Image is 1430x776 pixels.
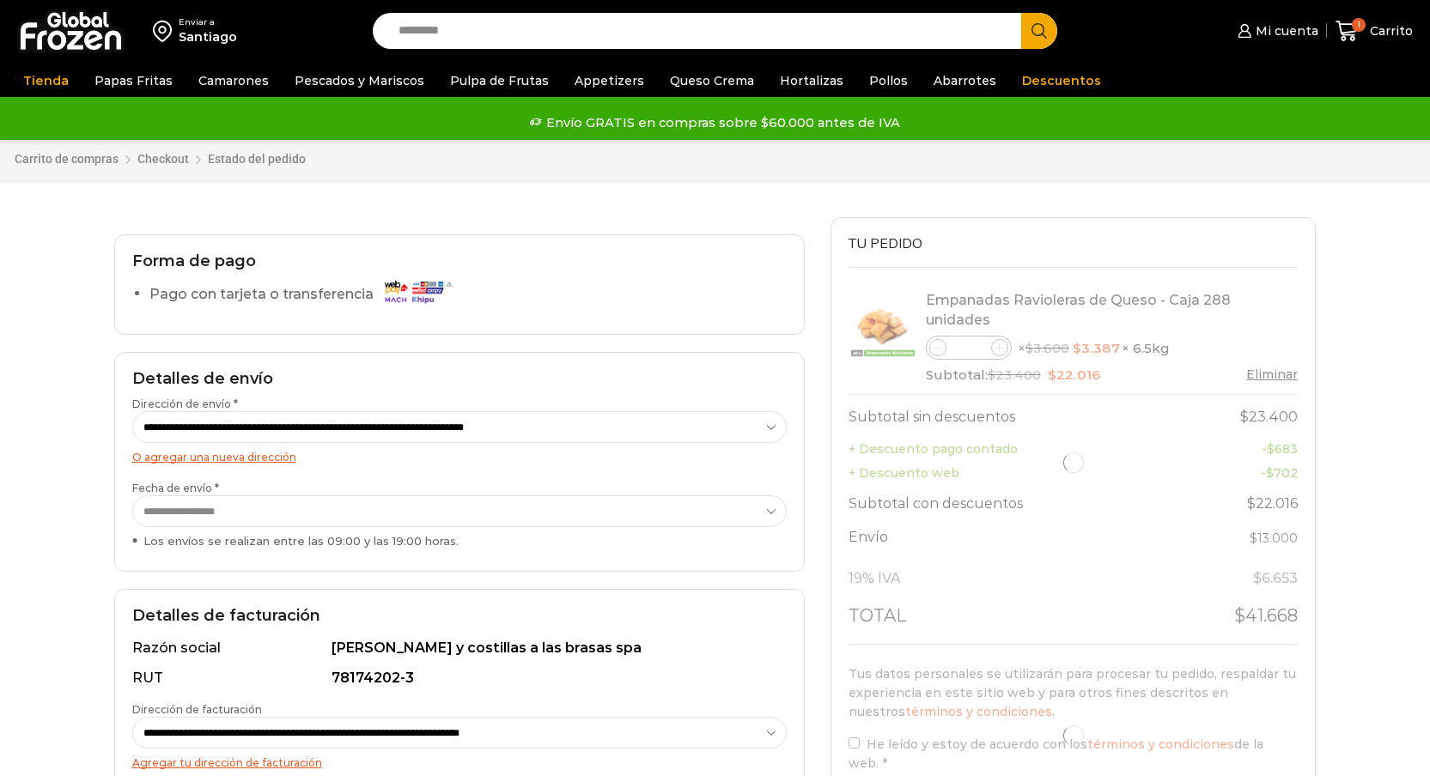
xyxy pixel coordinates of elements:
div: Razón social [132,639,329,658]
div: Enviar a [179,16,237,28]
a: Agregar tu dirección de facturación [132,756,322,769]
div: 78174202-3 [332,669,776,688]
select: Dirección de facturación [132,717,787,749]
a: Queso Crema [661,64,763,97]
h2: Forma de pago [132,252,787,271]
div: Santiago [179,28,237,45]
div: Los envíos se realizan entre las 09:00 y las 19:00 horas. [132,533,787,549]
span: Carrito [1366,22,1413,39]
a: Papas Fritas [86,64,181,97]
label: Dirección de facturación [132,702,787,749]
div: RUT [132,669,329,688]
select: Dirección de envío * [132,411,787,443]
a: Descuentos [1013,64,1110,97]
h2: Detalles de envío [132,370,787,389]
div: [PERSON_NAME] y costillas a las brasas spa [332,639,776,658]
a: Tienda [15,64,77,97]
label: Pago con tarjeta o transferencia [149,280,461,310]
a: Pescados y Mariscos [286,64,433,97]
a: Pollos [861,64,916,97]
a: Abarrotes [925,64,1005,97]
span: Mi cuenta [1251,22,1318,39]
span: Tu pedido [849,234,922,253]
select: Fecha de envío * Los envíos se realizan entre las 09:00 y las 19:00 horas. [132,495,787,527]
a: Carrito de compras [15,151,119,168]
span: 1 [1352,18,1366,32]
a: Pulpa de Frutas [441,64,557,97]
a: Mi cuenta [1233,14,1317,48]
label: Fecha de envío * [132,481,787,549]
a: O agregar una nueva dirección [132,451,296,464]
a: Appetizers [566,64,653,97]
label: Dirección de envío * [132,397,787,443]
h2: Detalles de facturación [132,607,787,626]
a: Hortalizas [771,64,852,97]
a: 1 Carrito [1336,11,1413,52]
img: address-field-icon.svg [153,16,179,45]
a: Camarones [190,64,277,97]
img: Pago con tarjeta o transferencia [379,276,456,306]
button: Search button [1021,13,1057,49]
